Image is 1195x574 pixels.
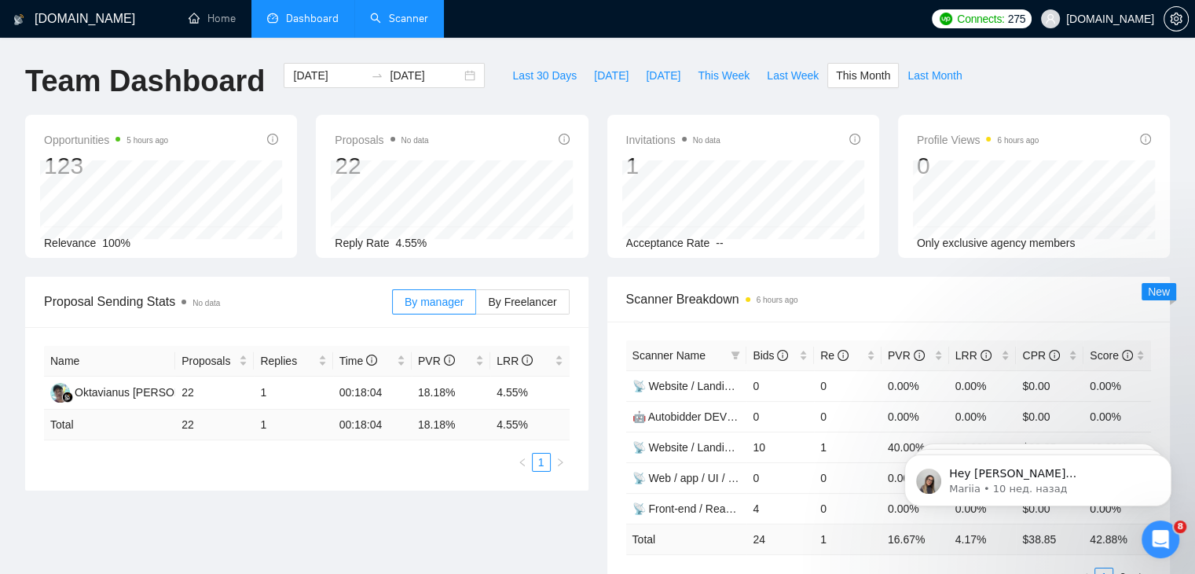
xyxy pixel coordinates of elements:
[513,453,532,472] li: Previous Page
[594,67,629,84] span: [DATE]
[1174,521,1186,533] span: 8
[693,136,720,145] span: No data
[267,134,278,145] span: info-circle
[689,63,758,88] button: This Week
[189,12,236,25] a: homeHome
[698,67,750,84] span: This Week
[192,299,220,307] span: No data
[504,63,585,88] button: Last 30 Days
[632,472,779,484] a: 📡 Web / app / UI / UX design
[1083,524,1151,554] td: 42.88 %
[44,410,175,440] td: Total
[746,370,814,401] td: 0
[814,493,882,524] td: 0
[559,134,570,145] span: info-circle
[551,453,570,472] button: right
[882,401,949,432] td: 0.00%
[907,67,962,84] span: Last Month
[1045,13,1056,24] span: user
[1083,401,1151,432] td: 0.00%
[758,63,827,88] button: Last Week
[1083,370,1151,401] td: 0.00%
[881,421,1195,532] iframe: Intercom notifications сообщение
[1122,350,1133,361] span: info-circle
[13,7,24,32] img: logo
[585,63,637,88] button: [DATE]
[746,493,814,524] td: 4
[518,458,527,467] span: left
[44,131,168,149] span: Opportunities
[646,67,680,84] span: [DATE]
[339,355,377,367] span: Time
[981,350,992,361] span: info-circle
[75,384,250,401] div: Oktavianus [PERSON_NAME] Tape
[957,10,1004,28] span: Connects:
[497,355,533,367] span: LRR
[370,12,428,25] a: searchScanner
[1164,13,1189,25] a: setting
[746,401,814,432] td: 0
[626,289,1152,309] span: Scanner Breakdown
[335,237,389,249] span: Reply Rate
[949,401,1017,432] td: 0.00%
[1008,10,1025,28] span: 275
[814,370,882,401] td: 0
[62,392,73,403] img: gigradar-bm.png
[25,63,265,100] h1: Team Dashboard
[371,69,383,82] span: swap-right
[1164,6,1189,31] button: setting
[632,349,706,362] span: Scanner Name
[632,502,863,515] a: 📡 Front-end / React / Next.js / WebGL / GSAP
[335,131,428,149] span: Proposals
[746,462,814,493] td: 0
[260,352,314,370] span: Replies
[949,524,1017,554] td: 4.17 %
[814,462,882,493] td: 0
[551,453,570,472] li: Next Page
[490,410,569,440] td: 4.55 %
[181,352,236,370] span: Proposals
[50,383,70,403] img: OO
[513,453,532,472] button: left
[917,131,1039,149] span: Profile Views
[1016,370,1083,401] td: $0.00
[626,524,747,554] td: Total
[286,12,339,25] span: Dashboard
[838,350,849,361] span: info-circle
[254,346,332,377] th: Replies
[371,69,383,82] span: to
[175,410,254,440] td: 22
[746,524,814,554] td: 24
[888,349,925,362] span: PVR
[396,237,427,249] span: 4.55%
[626,151,720,181] div: 1
[254,410,332,440] td: 1
[836,67,890,84] span: This Month
[267,13,278,24] span: dashboard
[175,346,254,377] th: Proposals
[412,377,490,410] td: 18.18%
[175,377,254,410] td: 22
[102,237,130,249] span: 100%
[632,441,778,454] a: 📡 Website / Landing Dev 1.2
[293,67,365,84] input: Start date
[899,63,970,88] button: Last Month
[814,524,882,554] td: 1
[757,296,798,304] time: 6 hours ago
[533,454,550,471] a: 1
[728,344,743,367] span: filter
[814,401,882,432] td: 0
[333,410,412,440] td: 00:18:04
[1164,13,1188,25] span: setting
[940,13,952,25] img: upwork-logo.png
[632,380,774,392] a: 📡 Website / Landing Design
[849,134,860,145] span: info-circle
[532,453,551,472] li: 1
[827,63,899,88] button: This Month
[1142,521,1179,558] iframe: Intercom live chat
[637,63,689,88] button: [DATE]
[335,151,428,181] div: 22
[44,151,168,181] div: 123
